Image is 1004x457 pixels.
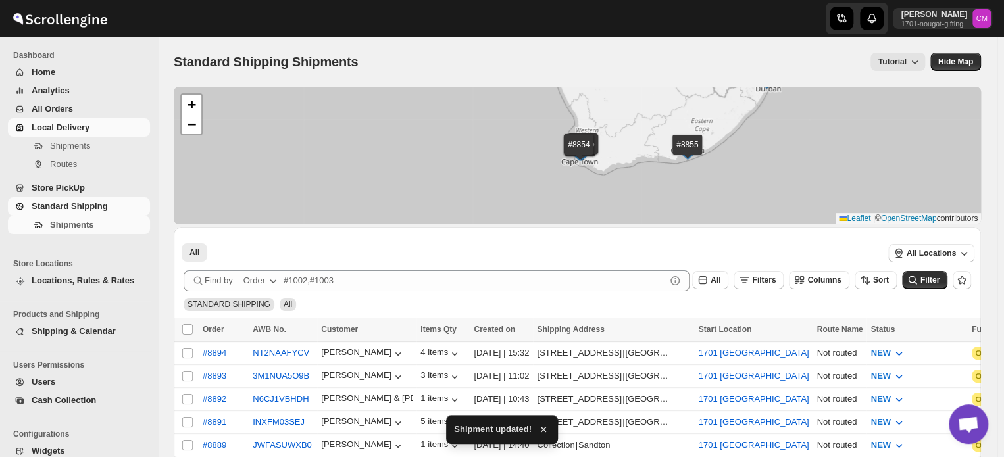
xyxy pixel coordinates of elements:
div: Order [243,274,265,287]
button: NEW [863,366,913,387]
button: Cash Collection [8,391,150,410]
div: [STREET_ADDRESS] [537,393,622,406]
a: Open chat [949,404,988,444]
div: #8892 [203,394,226,404]
button: 1701 [GEOGRAPHIC_DATA] [699,417,809,427]
button: NEW [863,343,913,364]
span: NEW [870,440,890,450]
div: [GEOGRAPHIC_DATA] [625,416,671,429]
img: Marker [573,144,593,158]
span: Hide Map [938,57,973,67]
span: Users Permissions [13,360,151,370]
img: Marker [569,145,589,159]
div: 4 items [420,347,461,360]
span: Locations, Rules & Rates [32,276,134,285]
button: 1701 [GEOGRAPHIC_DATA] [699,371,809,381]
a: OpenStreetMap [881,214,937,223]
button: #8889 [203,440,226,450]
span: All [284,300,292,309]
span: STANDARD SHIPPING [188,300,270,309]
button: INXFM03SEJ [253,417,305,427]
span: Configurations [13,429,151,439]
span: Columns [807,276,841,285]
button: All Orders [8,100,150,118]
span: All [711,276,720,285]
div: Not routed [816,393,863,406]
button: User menu [893,8,992,29]
button: Order [236,270,288,291]
div: Not routed [816,416,863,429]
span: Analytics [32,85,70,95]
button: NEW [863,412,913,433]
span: Store Locations [13,258,151,269]
img: Marker [571,147,591,161]
span: Sort [873,276,889,285]
span: Dashboard [13,50,151,60]
img: Marker [571,146,591,160]
button: [PERSON_NAME] [321,370,405,383]
span: Start Location [699,325,752,334]
span: NEW [870,371,890,381]
button: #8893 [203,371,226,381]
button: Routes [8,155,150,174]
div: | [537,416,690,429]
span: Cash Collection [32,395,96,405]
span: Status [870,325,895,334]
button: [PERSON_NAME] [321,347,405,360]
div: Not routed [816,347,863,360]
span: Shipments [50,220,93,229]
button: NT2NAAFYCV [253,348,309,358]
button: 1701 [GEOGRAPHIC_DATA] [699,348,809,358]
div: [STREET_ADDRESS] [537,370,622,383]
button: N6CJ1VBHDH [253,394,309,404]
a: Zoom in [182,95,201,114]
div: | [537,393,690,406]
div: [GEOGRAPHIC_DATA] [625,347,671,360]
button: All Locations [888,244,974,262]
button: 5 items [420,416,461,429]
button: 1701 [GEOGRAPHIC_DATA] [699,394,809,404]
div: Not routed [816,370,863,383]
span: Store PickUp [32,183,85,193]
span: Standard Shipping [32,201,108,211]
div: [PERSON_NAME] [321,439,405,452]
button: Shipments [8,216,150,234]
span: Home [32,67,55,77]
button: All [692,271,728,289]
span: NEW [870,348,890,358]
div: [PERSON_NAME] & [PERSON_NAME]... [321,393,480,403]
button: Home [8,63,150,82]
img: Marker [569,145,589,160]
span: Shipping & Calendar [32,326,116,336]
img: Marker [570,147,590,161]
button: 1 items [420,393,461,406]
div: Not routed [816,439,863,452]
button: Columns [789,271,849,289]
button: 3 items [420,370,461,383]
button: All [182,243,207,262]
button: 3M1NUA5O9B [253,371,309,381]
div: #8891 [203,417,226,427]
a: Zoom out [182,114,201,134]
span: Order [203,325,224,334]
span: Routes [50,159,77,169]
div: [DATE] | 10:43 [474,393,529,406]
span: Shipment updated! [454,423,532,436]
text: CM [976,14,987,22]
img: Marker [678,145,697,160]
span: All Locations [907,248,956,258]
div: [GEOGRAPHIC_DATA] [625,393,671,406]
button: NEW [863,435,913,456]
span: NEW [870,394,890,404]
button: 1 items [420,439,461,452]
button: JWFASUWXB0 [253,440,312,450]
span: Standard Shipping Shipments [174,55,358,69]
span: Items Qty [420,325,457,334]
div: [DATE] | 11:02 [474,370,529,383]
